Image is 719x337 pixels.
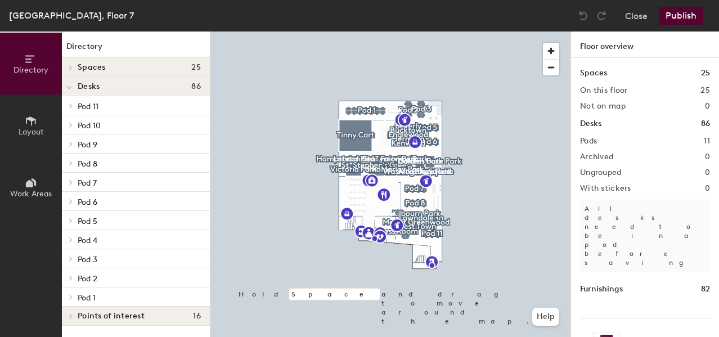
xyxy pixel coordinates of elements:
span: Pod 7 [78,178,97,188]
button: Publish [659,7,703,25]
span: Pod 1 [78,293,96,303]
span: Pod 9 [78,140,97,150]
h1: 25 [701,67,710,79]
p: All desks need to be in a pod before saving [580,200,710,272]
h1: Furnishings [580,283,623,295]
h1: Floor overview [571,32,719,58]
h2: 0 [705,184,710,193]
h2: On this floor [580,86,628,95]
h2: Not on map [580,102,626,111]
img: Undo [578,10,589,21]
span: Directory [14,65,48,75]
span: 86 [191,82,201,91]
h1: 82 [701,283,710,295]
span: Pod 3 [78,255,97,264]
h2: 0 [705,152,710,161]
span: Pod 5 [78,217,97,226]
span: Desks [78,82,100,91]
h2: Pods [580,137,597,146]
span: Pod 4 [78,236,97,245]
h2: 25 [700,86,710,95]
h2: With stickers [580,184,631,193]
span: Pod 11 [78,102,98,111]
h2: Ungrouped [580,168,622,177]
span: Pod 6 [78,197,97,207]
span: 25 [191,63,201,72]
span: Points of interest [78,312,145,321]
h1: Directory [62,41,210,58]
span: Spaces [78,63,106,72]
img: Redo [596,10,607,21]
span: 16 [193,312,201,321]
h2: Archived [580,152,613,161]
div: [GEOGRAPHIC_DATA], Floor 7 [9,8,134,23]
h2: 0 [705,168,710,177]
h1: 86 [701,118,710,130]
span: Pod 2 [78,274,97,284]
span: Work Areas [10,189,52,199]
h1: Spaces [580,67,607,79]
h2: 11 [704,137,710,146]
span: Layout [19,127,44,137]
button: Help [532,308,559,326]
span: Pod 8 [78,159,97,169]
h1: Desks [580,118,601,130]
h2: 0 [705,102,710,111]
button: Close [625,7,648,25]
span: Pod 10 [78,121,101,131]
